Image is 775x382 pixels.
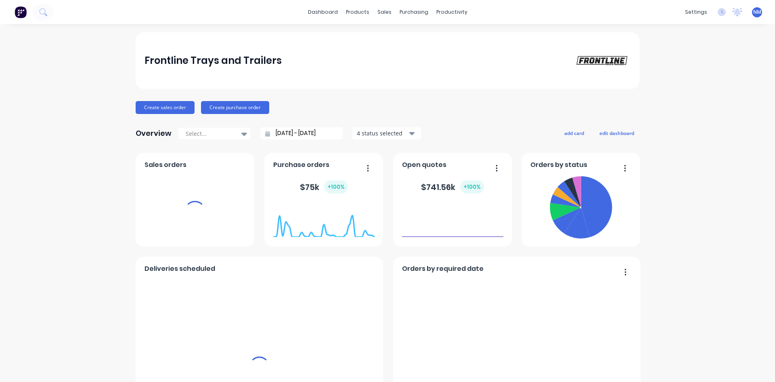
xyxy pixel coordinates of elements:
div: products [342,6,373,18]
img: Frontline Trays and Trailers [574,54,630,67]
span: Sales orders [145,160,186,170]
span: Deliveries scheduled [145,264,215,274]
img: Factory [15,6,27,18]
div: sales [373,6,396,18]
span: Orders by status [530,160,587,170]
span: Open quotes [402,160,446,170]
span: NM [753,8,761,16]
div: settings [681,6,711,18]
button: 4 status selected [352,127,421,139]
span: Purchase orders [273,160,329,170]
div: Overview [136,125,172,141]
div: Frontline Trays and Trailers [145,53,282,69]
a: dashboard [304,6,342,18]
button: edit dashboard [594,128,639,138]
div: $ 741.56k [421,180,484,194]
button: add card [559,128,589,138]
button: Create purchase order [201,101,269,114]
div: 4 status selected [357,129,408,137]
div: + 100 % [324,180,348,194]
div: purchasing [396,6,432,18]
div: productivity [432,6,471,18]
div: + 100 % [460,180,484,194]
div: $ 75k [300,180,348,194]
button: Create sales order [136,101,195,114]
